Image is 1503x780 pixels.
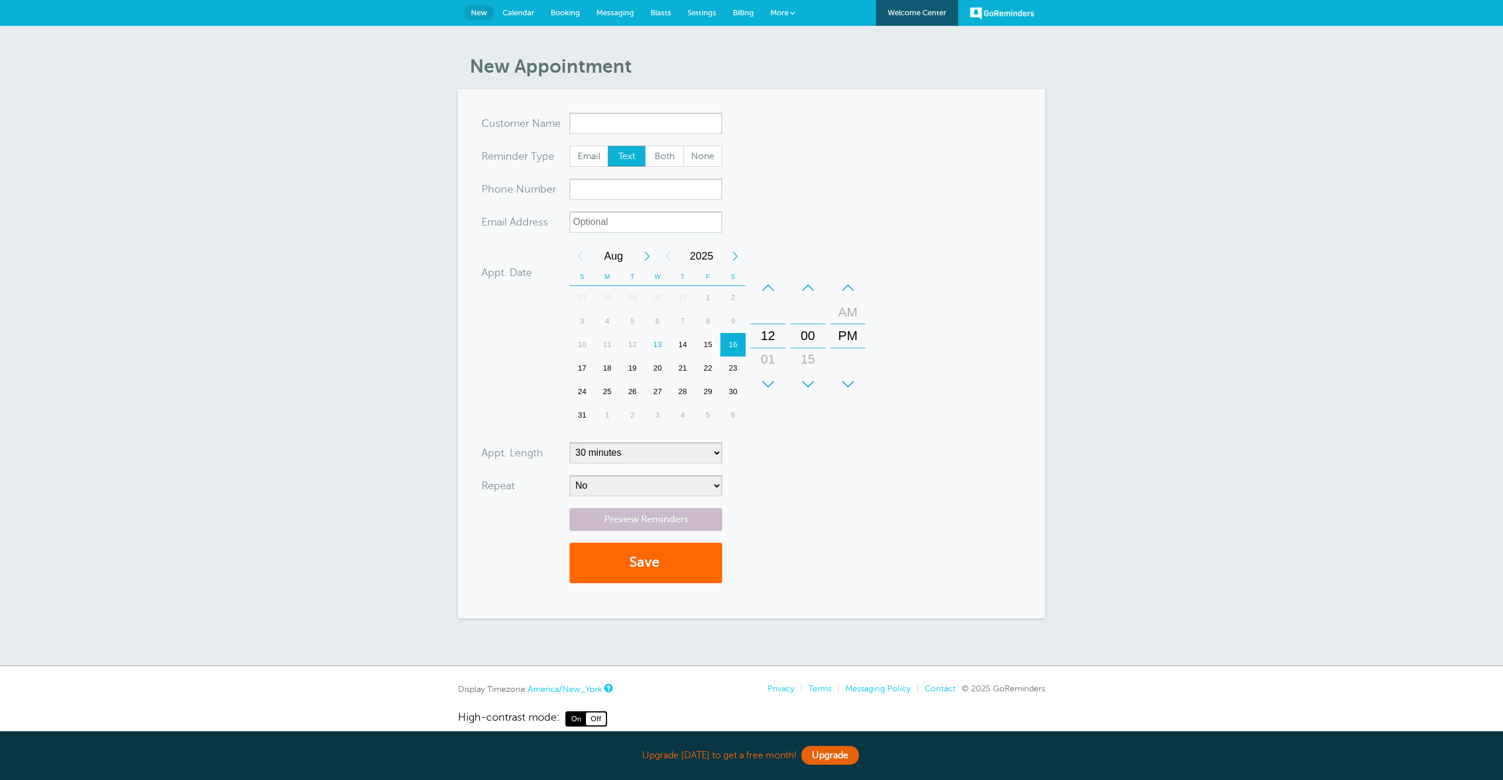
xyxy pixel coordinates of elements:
[670,333,695,357] div: Thursday, August 14
[481,113,569,134] div: ame
[595,286,620,310] div: Monday, July 28
[595,333,620,357] div: 11
[645,146,684,167] label: Both
[595,333,620,357] div: Monday, August 11
[646,146,683,166] span: Both
[670,404,695,427] div: 4
[695,268,720,286] th: F
[595,404,620,427] div: 1
[569,380,595,404] div: 24
[620,357,645,380] div: Tuesday, August 19
[754,348,782,371] div: 01
[670,404,695,427] div: Thursday, September 4
[695,380,720,404] div: Friday, August 29
[794,371,822,395] div: 30
[569,357,595,380] div: 17
[620,380,645,404] div: 26
[458,711,560,727] span: High-contrast mode:
[834,301,862,324] div: AM
[591,244,636,268] span: August
[695,333,720,357] div: 15
[695,333,720,357] div: Friday, August 15
[569,244,591,268] div: Previous Month
[481,448,543,458] label: Appt. Length
[670,357,695,380] div: Thursday, August 21
[645,286,670,310] div: Wednesday, July 30
[695,310,720,333] div: Friday, August 8
[670,268,695,286] th: T
[720,380,746,404] div: 30
[620,404,645,427] div: 2
[684,146,722,166] span: None
[569,508,722,531] a: Preview Reminders
[597,8,634,17] span: Messaging
[501,184,531,194] span: ne Nu
[670,380,695,404] div: Thursday, August 28
[569,286,595,310] div: Sunday, July 27
[720,310,746,333] div: 9
[720,380,746,404] div: Saturday, August 30
[720,286,746,310] div: Saturday, August 2
[569,543,722,583] button: Save
[695,286,720,310] div: Friday, August 1
[688,8,716,17] span: Settings
[670,310,695,333] div: Thursday, August 7
[569,268,595,286] th: S
[458,711,1045,727] a: High-contrast mode: On Off
[670,310,695,333] div: 7
[670,357,695,380] div: 21
[695,357,720,380] div: 22
[620,310,645,333] div: 5
[754,371,782,395] div: 02
[569,404,595,427] div: Sunday, August 31
[695,404,720,427] div: 5
[695,286,720,310] div: 1
[481,179,569,200] div: mber
[794,684,803,694] li: |
[464,5,494,21] a: New
[595,268,620,286] th: M
[595,286,620,310] div: 28
[911,684,919,694] li: |
[683,146,722,167] label: None
[695,404,720,427] div: Friday, September 5
[620,286,645,310] div: 29
[834,324,862,348] div: PM
[645,268,670,286] th: W
[586,712,606,725] span: Off
[569,146,608,167] label: Email
[481,211,569,233] div: ress
[569,211,722,233] input: Optional
[845,684,911,693] a: Messaging Policy
[645,286,670,310] div: 30
[567,712,586,725] span: On
[620,404,645,427] div: Tuesday, September 2
[636,244,658,268] div: Next Month
[620,333,645,357] div: 12
[569,286,595,310] div: 27
[595,310,620,333] div: Monday, August 4
[720,286,746,310] div: 2
[794,348,822,371] div: 15
[481,480,515,491] label: Repeat
[645,404,670,427] div: 3
[569,333,595,357] div: Sunday, August 10
[720,268,746,286] th: S
[620,380,645,404] div: Tuesday, August 26
[620,286,645,310] div: Tuesday, July 29
[670,380,695,404] div: 28
[695,380,720,404] div: 29
[720,404,746,427] div: Saturday, September 6
[569,380,595,404] div: Sunday, August 24
[528,684,602,694] a: America/New_York
[570,146,608,166] span: Email
[481,267,532,278] label: Appt. Date
[481,217,502,227] span: Ema
[695,310,720,333] div: 8
[458,743,1045,768] div: Upgrade [DATE] to get a free month!
[733,8,754,17] span: Billing
[645,380,670,404] div: Wednesday, August 27
[595,310,620,333] div: 4
[620,333,645,357] div: Tuesday, August 12
[620,310,645,333] div: Tuesday, August 5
